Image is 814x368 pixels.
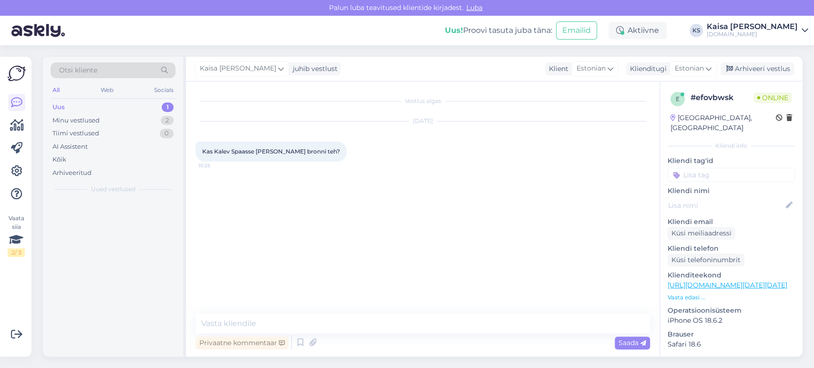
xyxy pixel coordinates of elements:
[52,142,88,152] div: AI Assistent
[668,244,795,254] p: Kliendi telefon
[545,64,568,74] div: Klient
[51,84,62,96] div: All
[445,26,463,35] b: Uus!
[668,227,735,240] div: Küsi meiliaadressi
[196,117,650,125] div: [DATE]
[196,97,650,105] div: Vestlus algas
[99,84,115,96] div: Web
[162,102,174,112] div: 1
[152,84,175,96] div: Socials
[196,337,289,349] div: Privaatne kommentaar
[668,217,795,227] p: Kliendi email
[668,270,795,280] p: Klienditeekond
[668,329,795,339] p: Brauser
[198,162,234,169] span: 10:25
[618,338,646,347] span: Saada
[668,316,795,326] p: iPhone OS 18.6.2
[668,293,795,302] p: Vaata edasi ...
[52,102,65,112] div: Uus
[52,129,99,138] div: Tiimi vestlused
[676,95,680,102] span: e
[556,21,597,40] button: Emailid
[668,168,795,182] input: Lisa tag
[202,148,340,155] span: Kas Kalev Spaasse [PERSON_NAME] bronni teh?
[8,64,26,82] img: Askly Logo
[668,142,795,150] div: Kliendi info
[690,24,703,37] div: KS
[161,116,174,125] div: 2
[690,92,753,103] div: # efovbwsk
[626,64,667,74] div: Klienditugi
[670,113,776,133] div: [GEOGRAPHIC_DATA], [GEOGRAPHIC_DATA]
[707,23,808,38] a: Kaisa [PERSON_NAME][DOMAIN_NAME]
[289,64,338,74] div: juhib vestlust
[608,22,667,39] div: Aktiivne
[721,62,794,75] div: Arhiveeri vestlus
[464,3,485,12] span: Luba
[8,248,25,257] div: 2 / 3
[707,31,798,38] div: [DOMAIN_NAME]
[445,25,552,36] div: Proovi tasuta juba täna:
[52,116,100,125] div: Minu vestlused
[668,186,795,196] p: Kliendi nimi
[668,281,787,289] a: [URL][DOMAIN_NAME][DATE][DATE]
[59,65,97,75] span: Otsi kliente
[668,306,795,316] p: Operatsioonisüsteem
[52,168,92,178] div: Arhiveeritud
[91,185,135,194] span: Uued vestlused
[577,63,606,74] span: Estonian
[668,339,795,349] p: Safari 18.6
[675,63,704,74] span: Estonian
[668,156,795,166] p: Kliendi tag'id
[52,155,66,164] div: Kõik
[668,200,784,211] input: Lisa nimi
[160,129,174,138] div: 0
[668,254,744,266] div: Küsi telefoninumbrit
[707,23,798,31] div: Kaisa [PERSON_NAME]
[8,214,25,257] div: Vaata siia
[753,92,792,103] span: Online
[200,63,276,74] span: Kaisa [PERSON_NAME]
